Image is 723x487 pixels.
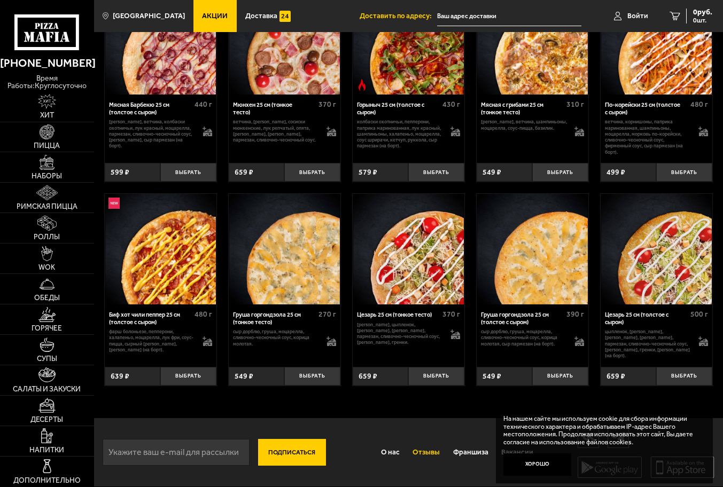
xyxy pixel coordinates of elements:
span: WOK [38,264,55,271]
p: фарш болоньезе, пепперони, халапеньо, моцарелла, лук фри, соус-пицца, сырный [PERSON_NAME], [PERS... [109,328,195,352]
button: Выбрать [656,367,712,386]
span: 549 ₽ [483,372,501,381]
span: Салаты и закуски [13,386,81,393]
img: Острое блюдо [356,79,368,90]
span: 440 г [195,100,212,109]
p: [PERSON_NAME], цыпленок, [PERSON_NAME], [PERSON_NAME], пармезан, сливочно-чесночный соус, [PERSON... [357,321,443,345]
div: По-корейски 25 см (толстое с сыром) [605,101,688,116]
div: Мясная Барбекю 25 см (толстое с сыром) [109,101,192,116]
span: 370 г [318,100,336,109]
span: 549 ₽ [483,168,501,177]
span: 390 г [566,310,584,319]
span: 549 ₽ [235,372,253,381]
span: Дополнительно [13,477,81,484]
span: Десерты [30,416,63,423]
span: Доставка [245,12,277,20]
span: Наборы [32,172,62,180]
span: 579 ₽ [359,168,377,177]
button: Выбрать [408,367,464,386]
span: Горячее [32,325,62,332]
a: Цезарь 25 см (толстое с сыром) [601,194,712,304]
span: 430 г [442,100,460,109]
input: Ваш адрес доставки [437,6,582,26]
span: 0 руб. [693,9,712,16]
span: 0 шт. [693,17,712,23]
p: [PERSON_NAME], ветчина, колбаски охотничьи, лук красный, моцарелла, пармезан, сливочно-чесночный ... [109,119,195,148]
p: [PERSON_NAME], ветчина, шампиньоны, моцарелла, соус-пицца, базилик. [481,119,567,131]
span: Обеды [34,294,60,302]
button: Хорошо [503,453,571,476]
span: Хит [40,112,54,119]
span: 499 ₽ [607,168,625,177]
p: сыр дорблю, груша, моцарелла, сливочно-чесночный соус, корица молотая. [233,328,319,347]
span: 480 г [690,100,708,109]
a: Груша горгондзола 25 см (толстое с сыром) [477,194,588,304]
img: Биф хот чили пеппер 25 см (толстое с сыром) [105,194,215,304]
button: Выбрать [160,367,216,386]
a: Франшиза [446,440,494,465]
span: [GEOGRAPHIC_DATA] [113,12,185,20]
div: Горыныч 25 см (толстое с сыром) [357,101,440,116]
span: 310 г [566,100,584,109]
button: Выбрать [532,367,588,386]
span: Роллы [34,233,60,241]
div: Груша горгондзола 25 см (толстое с сыром) [481,311,564,326]
p: ветчина, корнишоны, паприка маринованная, шампиньоны, моцарелла, морковь по-корейски, сливочно-че... [605,119,691,155]
img: Груша горгондзола 25 см (толстое с сыром) [477,194,587,304]
span: Доставить по адресу: [360,12,437,20]
span: 659 ₽ [235,168,253,177]
button: Выбрать [284,367,340,386]
button: Выбрать [656,163,712,182]
button: Выбрать [408,163,464,182]
img: 15daf4d41897b9f0e9f617042186c801.svg [279,11,291,22]
span: Войти [627,12,648,20]
a: О нас [375,440,406,465]
div: Цезарь 25 см (тонкое тесто) [357,311,440,319]
a: Отзывы [406,440,446,465]
span: 480 г [195,310,212,319]
span: Римская пицца [17,203,77,210]
p: На нашем сайте мы используем cookie для сбора информации технического характера и обрабатываем IP... [503,415,699,446]
a: Вакансии [495,440,540,465]
a: Цезарь 25 см (тонкое тесто) [353,194,464,304]
img: Цезарь 25 см (толстое с сыром) [601,194,711,304]
img: Новинка [108,198,120,209]
span: 639 ₽ [111,372,129,381]
button: Подписаться [258,439,326,466]
a: Груша горгондзола 25 см (тонкое тесто) [229,194,340,304]
span: Супы [37,355,57,363]
span: Акции [202,12,228,20]
button: Выбрать [284,163,340,182]
a: НовинкаБиф хот чили пеппер 25 см (толстое с сыром) [105,194,216,304]
p: ветчина, [PERSON_NAME], сосиски мюнхенские, лук репчатый, опята, [PERSON_NAME], [PERSON_NAME], па... [233,119,319,143]
span: 500 г [690,310,708,319]
button: Выбрать [532,163,588,182]
span: Пицца [34,142,60,150]
span: 659 ₽ [607,372,625,381]
span: 370 г [442,310,460,319]
span: 270 г [318,310,336,319]
div: Мюнхен 25 см (тонкое тесто) [233,101,316,116]
p: сыр дорблю, груша, моцарелла, сливочно-чесночный соус, корица молотая, сыр пармезан (на борт). [481,328,567,347]
p: цыпленок, [PERSON_NAME], [PERSON_NAME], [PERSON_NAME], пармезан, сливочно-чесночный соус, [PERSON... [605,328,691,358]
div: Груша горгондзола 25 см (тонкое тесто) [233,311,316,326]
img: Цезарь 25 см (тонкое тесто) [353,194,463,304]
p: колбаски Охотничьи, пепперони, паприка маринованная, лук красный, шампиньоны, халапеньо, моцарелл... [357,119,443,148]
span: 599 ₽ [111,168,129,177]
div: Мясная с грибами 25 см (тонкое тесто) [481,101,564,116]
input: Укажите ваш e-mail для рассылки [103,439,250,466]
button: Выбрать [160,163,216,182]
span: 659 ₽ [359,372,377,381]
span: Напитки [29,446,64,454]
img: Груша горгондзола 25 см (тонкое тесто) [229,194,339,304]
div: Биф хот чили пеппер 25 см (толстое с сыром) [109,311,192,326]
div: Цезарь 25 см (толстое с сыром) [605,311,688,326]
